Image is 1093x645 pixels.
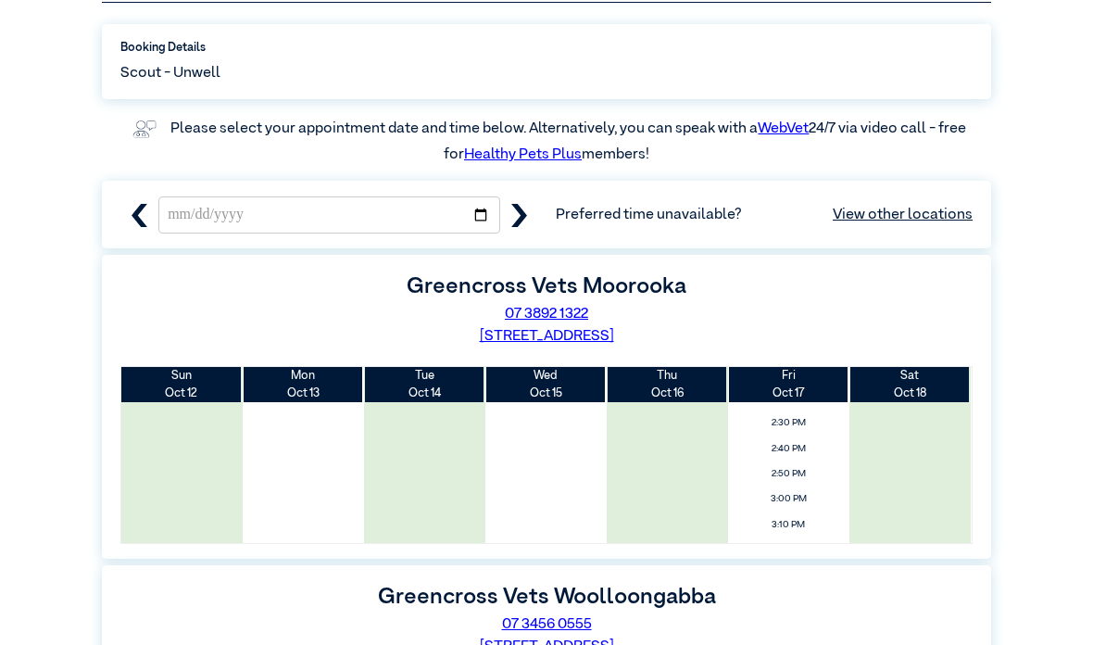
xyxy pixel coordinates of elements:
th: Oct 15 [485,367,607,402]
th: Oct 12 [121,367,243,402]
img: vet [127,114,162,144]
span: Preferred time unavailable? [556,204,973,226]
label: Greencross Vets Woolloongabba [378,586,716,608]
a: WebVet [758,121,809,136]
th: Oct 14 [364,367,485,402]
th: Oct 17 [728,367,849,402]
a: 07 3892 1322 [505,307,588,322]
span: 2:50 PM [733,463,844,485]
span: 3:20 PM [733,539,844,561]
label: Please select your appointment date and time below. Alternatively, you can speak with a 24/7 via ... [170,121,969,162]
th: Oct 18 [849,367,971,402]
a: Healthy Pets Plus [464,147,582,162]
label: Greencross Vets Moorooka [407,275,686,297]
a: View other locations [833,204,973,226]
label: Booking Details [120,39,973,57]
span: 3:00 PM [733,488,844,510]
a: [STREET_ADDRESS] [480,329,614,344]
span: 2:30 PM [733,412,844,434]
a: 07 3456 0555 [502,617,592,632]
th: Oct 16 [607,367,728,402]
span: 2:40 PM [733,438,844,460]
th: Oct 13 [243,367,364,402]
span: Scout - Unwell [120,62,220,84]
span: 3:10 PM [733,514,844,536]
